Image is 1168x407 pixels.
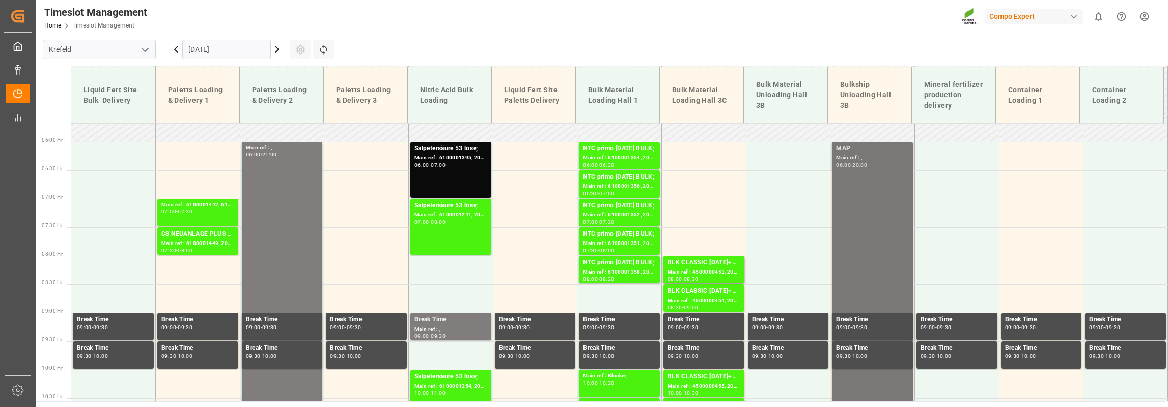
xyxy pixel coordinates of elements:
div: Break Time [1005,315,1078,325]
div: 09:00 [330,325,345,330]
div: 09:00 [77,325,92,330]
div: 09:30 [246,354,261,358]
div: Break Time [161,343,234,354]
div: 10:00 [937,354,952,358]
div: - [176,209,178,214]
div: Container Loading 1 [1004,80,1071,110]
div: - [682,391,684,395]
button: show 0 new notifications [1087,5,1110,28]
div: - [345,325,346,330]
div: Main ref : 6100001241, 2000001094; [414,211,487,220]
div: - [1104,325,1105,330]
div: Break Time [668,315,740,325]
div: 07:30 [583,248,598,253]
div: BLK CLASSIC [DATE]+3+TE BULK [668,286,740,296]
div: Main ref : 6100001358, 2000000517; [583,268,656,277]
div: - [598,325,599,330]
div: Break Time [836,315,909,325]
div: 08:00 [431,220,446,224]
div: Break Time [499,315,572,325]
div: - [429,391,431,395]
div: 08:30 [668,305,682,310]
div: Paletts Loading & Delivery 2 [248,80,315,110]
div: Bulk Material Loading Hall 1 [584,80,651,110]
div: 10:00 [852,354,867,358]
div: 09:30 [668,354,682,358]
div: - [261,354,262,358]
div: Break Time [1005,343,1078,354]
div: - [345,354,346,358]
div: Break Time [752,315,825,325]
div: Break Time [583,315,656,325]
div: 09:00 [921,325,935,330]
div: Break Time [499,343,572,354]
div: Main ref : 6100001352, 2000000517; [583,211,656,220]
div: Nitric Acid Bulk Loading [416,80,483,110]
div: 09:00 [161,325,176,330]
div: 09:30 [768,325,783,330]
div: - [598,381,599,385]
span: 09:00 Hr [42,308,63,314]
div: Main ref : 4500000453, 2000000389 [668,268,740,277]
div: 10:00 [668,391,682,395]
div: - [92,325,93,330]
div: Bulk Material Loading Hall 3C [668,80,735,110]
div: 09:30 [161,354,176,358]
div: 09:00 [752,325,767,330]
div: Paletts Loading & Delivery 3 [332,80,399,110]
div: 06:00 [414,162,429,167]
div: Main ref : , [246,144,319,152]
div: Main ref : 6100001395, 2000001213; [414,154,487,162]
div: 09:30 [684,325,699,330]
div: - [1019,325,1021,330]
div: Liquid Fert Site Bulk Delivery [79,80,147,110]
div: Break Time [414,315,487,325]
div: 09:30 [330,354,345,358]
div: 10:00 [178,354,192,358]
span: 10:30 Hr [42,394,63,399]
div: - [598,277,599,281]
div: 09:00 [668,325,682,330]
div: 08:30 [684,277,699,281]
div: Break Time [921,343,993,354]
input: Type to search/select [43,40,156,59]
div: NTC primo [DATE] BULK; [583,144,656,154]
div: 07:30 [161,248,176,253]
div: - [682,305,684,310]
div: - [598,354,599,358]
div: - [176,248,178,253]
div: Bulk Material Unloading Hall 3B [752,75,819,115]
div: 07:00 [599,191,614,196]
div: 09:30 [1105,325,1120,330]
div: 11:00 [431,391,446,395]
div: Mineral fertilizer production delivery [920,75,987,115]
span: 08:30 Hr [42,280,63,285]
div: Main ref : 6100001254, 2000001100; [414,382,487,391]
div: 06:30 [599,162,614,167]
div: - [429,334,431,338]
span: 07:30 Hr [42,223,63,228]
div: Main ref : 6100001442, 6100001442 [161,201,234,209]
div: 06:30 [583,191,598,196]
div: 10:00 [262,354,277,358]
div: 09:30 [77,354,92,358]
div: - [682,277,684,281]
div: 07:00 [431,162,446,167]
div: 09:00 [246,325,261,330]
div: Main ref : , [414,325,487,334]
div: 07:00 [414,220,429,224]
div: - [1019,354,1021,358]
div: BLK CLASSIC [DATE]+3+TE BULK [668,372,740,382]
div: - [766,325,768,330]
div: NTC primo [DATE] BULK; [583,258,656,268]
div: 09:00 [836,325,851,330]
div: Break Time [77,343,150,354]
div: 10:30 [599,381,614,385]
div: - [176,325,178,330]
div: 09:30 [1021,325,1036,330]
div: 21:00 [262,152,277,157]
div: Break Time [246,343,319,354]
div: - [682,325,684,330]
div: - [1104,354,1105,358]
span: 06:00 Hr [42,137,63,143]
